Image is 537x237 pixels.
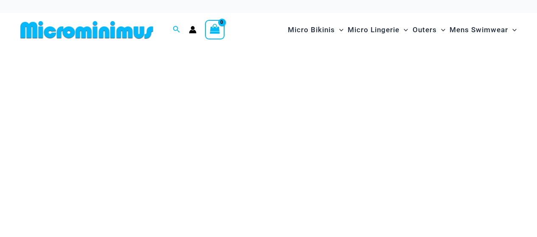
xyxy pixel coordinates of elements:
[335,19,343,41] span: Menu Toggle
[413,19,437,41] span: Outers
[450,19,508,41] span: Mens Swimwear
[288,19,335,41] span: Micro Bikinis
[189,26,197,33] a: Account icon link
[284,16,520,44] nav: Site Navigation
[508,19,517,41] span: Menu Toggle
[173,25,180,35] a: Search icon link
[437,19,445,41] span: Menu Toggle
[205,20,225,39] a: View Shopping Cart, empty
[447,17,519,43] a: Mens SwimwearMenu ToggleMenu Toggle
[286,17,346,43] a: Micro BikinisMenu ToggleMenu Toggle
[346,17,410,43] a: Micro LingerieMenu ToggleMenu Toggle
[17,20,157,39] img: MM SHOP LOGO FLAT
[399,19,408,41] span: Menu Toggle
[410,17,447,43] a: OutersMenu ToggleMenu Toggle
[348,19,399,41] span: Micro Lingerie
